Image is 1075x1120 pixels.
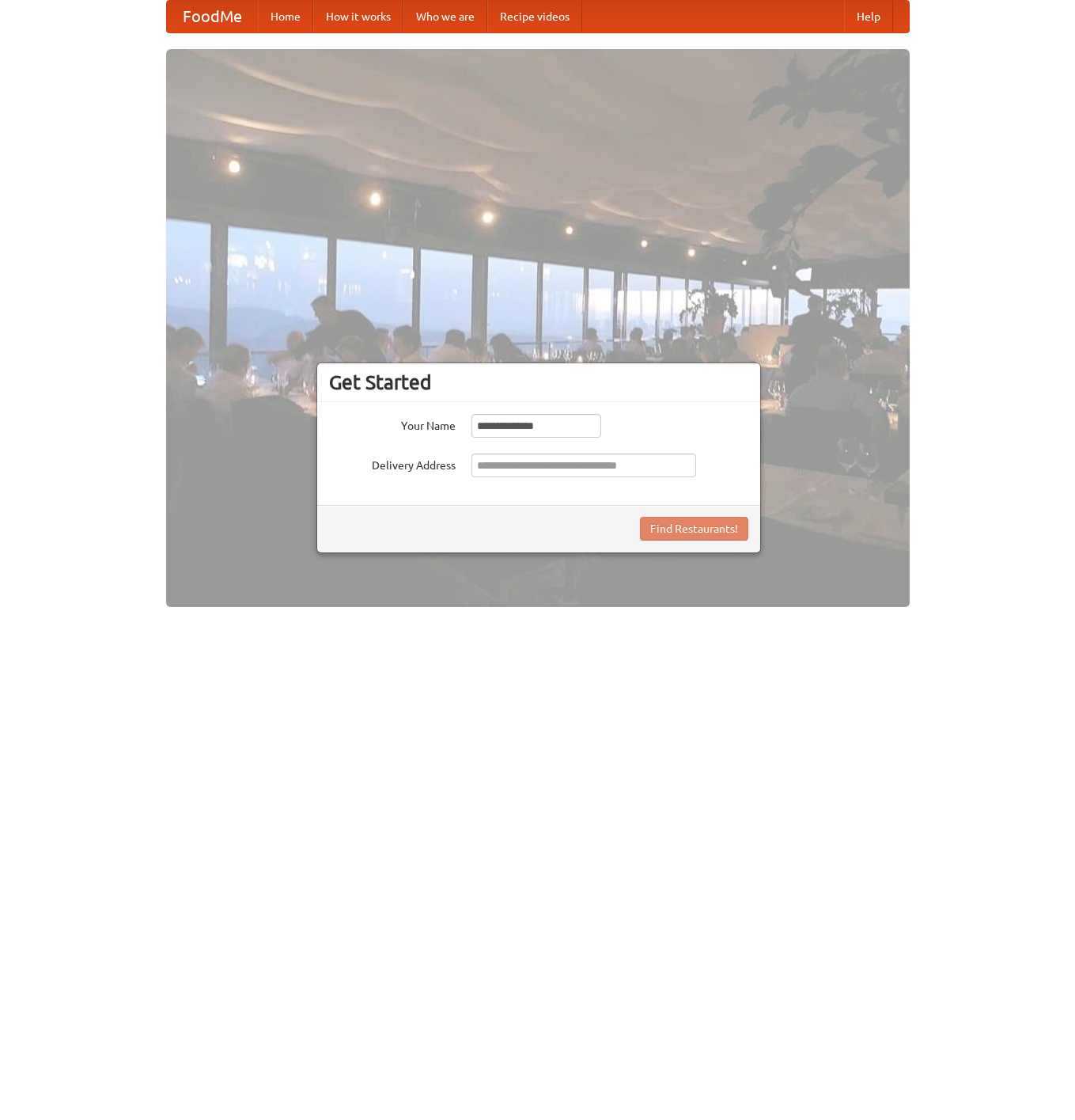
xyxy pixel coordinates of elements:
[487,1,582,32] a: Recipe videos
[844,1,893,32] a: Help
[313,1,403,32] a: How it works
[329,370,748,394] h3: Get Started
[403,1,487,32] a: Who we are
[329,454,456,473] label: Delivery Address
[329,414,456,434] label: Your Name
[258,1,313,32] a: Home
[167,1,258,32] a: FoodMe
[640,517,748,541] button: Find Restaurants!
